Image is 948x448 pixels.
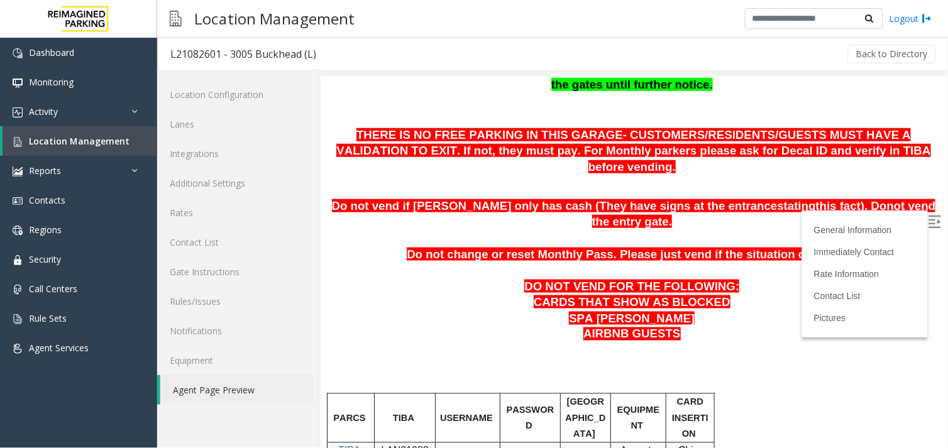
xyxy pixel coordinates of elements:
[157,139,314,168] a: Integrations
[493,148,571,158] a: General Information
[157,346,314,375] a: Equipment
[213,219,410,232] span: CARDS THAT SHOW AS BLOCKED
[29,106,58,117] span: Activity
[348,369,389,428] span: Chip facing up and to the right
[170,46,316,62] div: L21082601 - 3005 Buckhead (L)
[188,3,361,34] h3: Location Management
[13,167,23,177] img: 'icon'
[13,78,23,88] img: 'icon'
[29,253,61,265] span: Security
[119,337,172,347] span: USERNAME
[157,80,314,109] a: Location Configuration
[351,320,388,363] span: CARD INSERTION
[186,329,234,355] span: PASSWORD
[13,337,45,347] span: PARCS
[890,12,932,25] a: Logout
[13,314,23,324] img: 'icon'
[248,235,374,248] span: SPA [PERSON_NAME]
[495,123,566,136] span: this fact). Do
[157,257,314,287] a: Gate Instructions
[157,168,314,198] a: Additional Settings
[60,369,108,396] span: LAN21082601
[13,344,23,354] img: 'icon'
[29,46,74,58] span: Dashboard
[29,135,130,147] span: Location Management
[29,76,74,88] span: Monitoring
[170,3,182,34] img: pageIcon
[18,369,40,380] a: TIBA
[157,109,314,139] a: Lanes
[86,171,536,184] span: Do not change or reset Monthly Pass. Please just vend if the situation calls for it.
[3,126,157,156] a: Location Management
[13,255,23,265] img: 'icon'
[245,320,285,363] span: [GEOGRAPHIC_DATA]
[13,196,23,206] img: 'icon'
[922,12,932,25] img: logout
[13,137,23,147] img: 'icon'
[493,236,526,246] a: Pictures
[29,312,67,324] span: Rule Sets
[13,48,23,58] img: 'icon'
[295,369,341,428] span: Accepts CC and Debit card ONLY
[608,139,620,151] img: Open/Close Sidebar Menu
[29,194,65,206] span: Contacts
[204,203,419,216] span: DO NOT VEND FOR THE FOLLOWING:
[29,165,61,177] span: Reports
[493,214,540,224] a: Contact List
[297,329,339,355] span: EQUIPMENT
[29,342,89,354] span: Agent Services
[11,123,457,136] span: Do not vend if [PERSON_NAME] only has cash (They have signs at the entrance
[263,251,360,264] span: AIRBNB GUESTS
[157,227,314,257] a: Contact List
[13,285,23,295] img: 'icon'
[13,226,23,236] img: 'icon'
[160,375,314,405] a: Agent Page Preview
[29,224,62,236] span: Regions
[848,45,936,63] button: Back to Directory
[16,52,610,97] span: THERE IS NO FREE PARKING IN THIS GARAGE- CUSTOMERS/RESIDENTS/GUESTS MUST HAVE A VALIDATION TO EXI...
[157,316,314,346] a: Notifications
[29,283,77,295] span: Call Centers
[13,107,23,117] img: 'icon'
[72,337,94,347] span: TIBA
[457,123,495,136] span: stating
[157,287,314,316] a: Rules/Issues
[493,170,574,180] a: Immediately Contact
[157,198,314,227] a: Rates
[493,192,559,202] a: Rate Information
